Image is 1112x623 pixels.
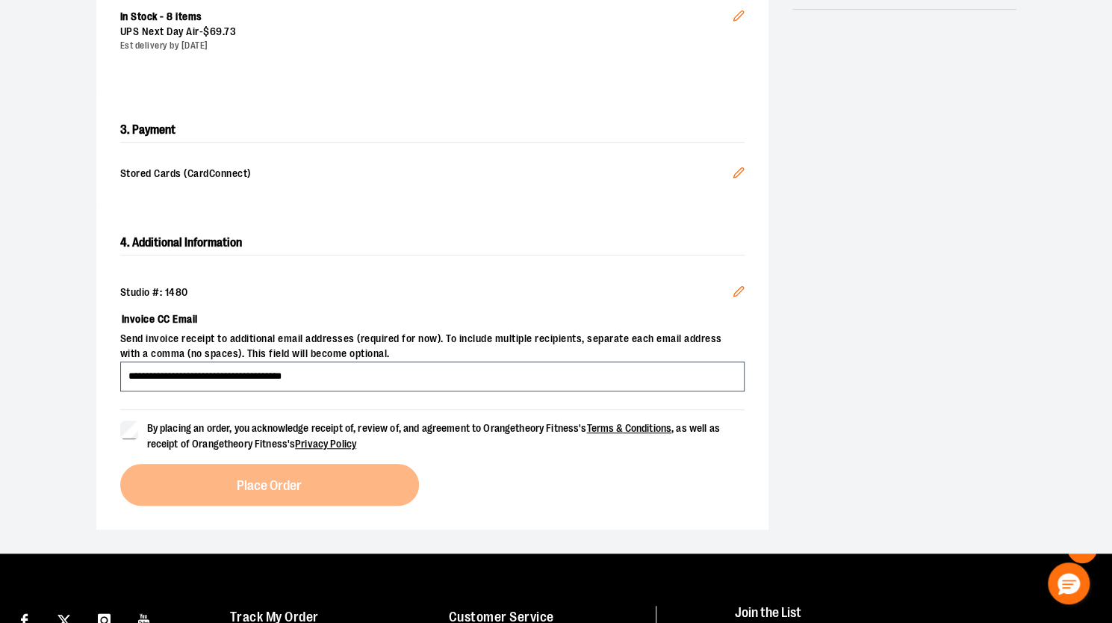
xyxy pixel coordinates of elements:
[120,285,745,300] div: Studio #: 1480
[721,273,757,314] button: Edit
[203,25,210,37] span: $
[120,332,745,362] span: Send invoice receipt to additional email addresses (required for now). To include multiple recipi...
[295,438,356,450] a: Privacy Policy
[120,167,733,183] span: Stored Cards (CardConnect)
[147,422,720,450] span: By placing an order, you acknowledge receipt of, review of, and agreement to Orangetheory Fitness...
[120,421,138,438] input: By placing an order, you acknowledge receipt of, review of, and agreement to Orangetheory Fitness...
[120,25,733,40] div: UPS Next Day Air -
[586,422,671,434] a: Terms & Conditions
[223,25,225,37] span: .
[120,40,733,52] div: Est delivery by [DATE]
[120,118,745,143] h2: 3. Payment
[721,155,757,195] button: Edit
[210,25,223,37] span: 69
[1048,562,1090,604] button: Hello, have a question? Let’s chat.
[120,231,745,255] h2: 4. Additional Information
[120,10,733,25] div: In Stock - 8 items
[120,306,745,332] label: Invoice CC Email
[224,25,236,37] span: 73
